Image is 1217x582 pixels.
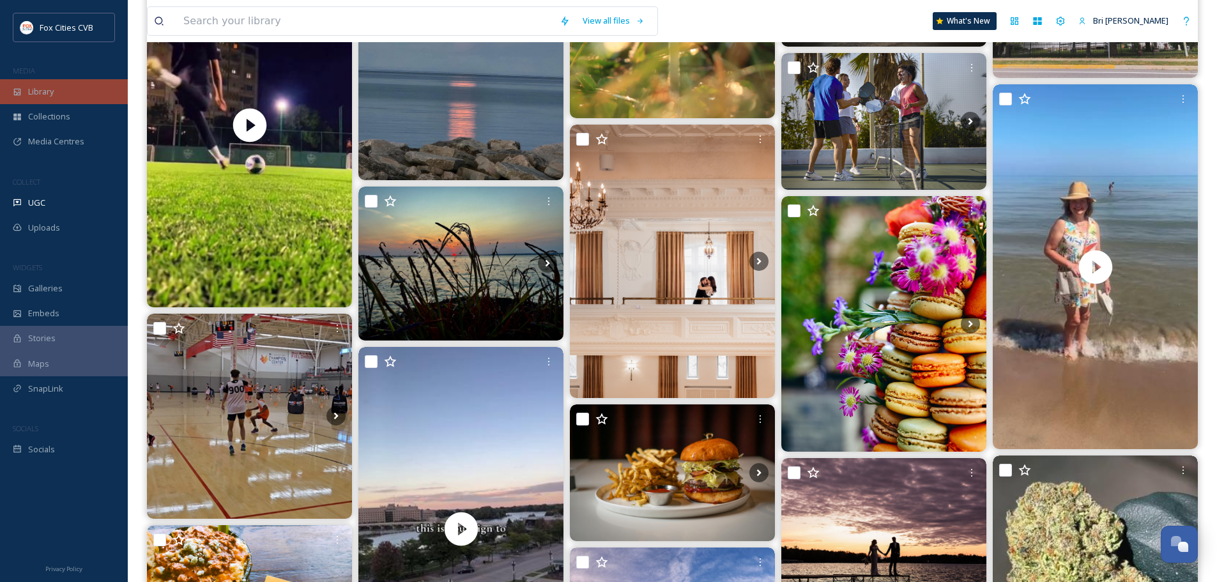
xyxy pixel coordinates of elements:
span: Privacy Policy [45,565,82,573]
span: Galleries [28,282,63,295]
span: MEDIA [13,66,35,75]
a: Privacy Policy [45,560,82,576]
span: Stories [28,332,56,344]
img: My morning off from bar chores so I was in Neenah at sunrise time to do a project for someone so ... [358,187,563,341]
span: SnapLink [28,383,63,395]
img: The centerlineathleticsllc Fall Pickleball League is still open for registration at the Community... [781,53,986,190]
img: Good news! 🗞️ The weather 🌞 is gonna be nice this week and we expanded our lunch hours until 4pm!... [570,404,775,541]
a: Bri [PERSON_NAME] [1072,8,1175,33]
img: Up close, you see more than décor, you see thought, care, and creativity woven into every detail.... [781,196,986,452]
span: Bri [PERSON_NAME] [1093,15,1168,26]
span: WIDGETS [13,263,42,272]
input: Search your library [177,7,553,35]
img: A venue as stunning as your love 🤍✨ Photos: wildcollectivebyalaxandra #wiwedding #wiweddingphotog... [570,125,775,398]
img: images.png [20,21,33,34]
span: Socials [28,443,55,456]
span: UGC [28,197,45,209]
button: Open Chat [1161,526,1198,563]
a: What's New [933,12,997,30]
a: View all files [576,8,651,33]
span: Embeds [28,307,59,319]
span: Library [28,86,54,98]
video: Who knew Sheboygan Wisconsin was so beautiful and could be so much fun? We loved it so much we ha... [993,84,1198,449]
img: thumbnail [993,84,1198,449]
span: COLLECT [13,177,40,187]
span: SOCIALS [13,424,38,433]
span: Maps [28,358,49,370]
span: Uploads [28,222,60,234]
img: prephoopsdotcom & prepgirlshoops Freshman/Sophomore Showcase RECAP! 📸 🔥 🏀 Huge shoutout to gemmag... [147,314,352,519]
span: Media Centres [28,135,84,148]
span: Collections [28,111,70,123]
span: Fox Cities CVB [40,22,93,33]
